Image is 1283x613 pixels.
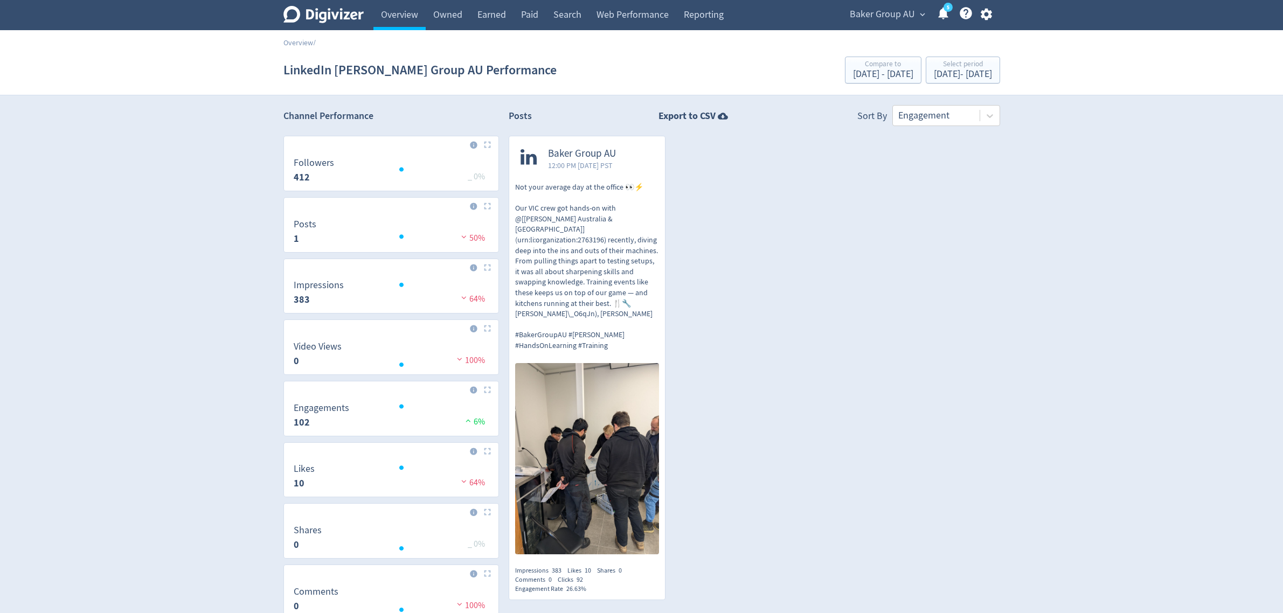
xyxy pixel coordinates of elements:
[658,109,716,123] strong: Export to CSV
[946,4,949,11] text: 5
[468,171,485,182] span: _ 0%
[918,10,927,19] span: expand_more
[294,218,316,231] dt: Posts
[552,566,561,575] span: 383
[515,575,558,584] div: Comments
[288,464,494,492] svg: Likes 10
[853,69,913,79] div: [DATE] - [DATE]
[619,566,622,575] span: 0
[515,363,660,555] img: https://media.cf.digivizer.com/images/linkedin-137139445-urn:li:ugcPost:7371029664720408576-1789e...
[926,57,1000,83] button: Select period[DATE]- [DATE]
[294,600,299,612] strong: 0
[463,416,474,424] img: positive-performance.svg
[459,233,485,243] span: 50%
[585,566,591,575] span: 10
[850,6,915,23] span: Baker Group AU
[934,69,992,79] div: [DATE] - [DATE]
[459,477,485,488] span: 64%
[515,566,567,575] div: Impressions
[283,109,499,123] h2: Channel Performance
[294,586,338,598] dt: Comments
[288,280,494,309] svg: Impressions 383
[454,355,485,366] span: 100%
[288,403,494,431] svg: Engagements 102
[294,477,304,490] strong: 10
[484,448,491,455] img: Placeholder
[548,160,616,171] span: 12:00 PM [DATE] PST
[313,38,316,47] span: /
[944,3,953,12] a: 5
[484,203,491,210] img: Placeholder
[459,477,469,485] img: negative-performance.svg
[454,600,465,608] img: negative-performance.svg
[459,294,485,304] span: 64%
[597,566,628,575] div: Shares
[294,157,334,169] dt: Followers
[548,148,616,160] span: Baker Group AU
[294,402,349,414] dt: Engagements
[468,539,485,549] span: _ 0%
[549,575,552,584] span: 0
[509,136,665,558] a: Baker Group AU12:00 PM [DATE] PSTNot your average day at the office 👀⚡️ Our VIC crew got hands-on...
[459,233,469,241] img: negative-performance.svg
[484,508,491,516] img: Placeholder
[283,53,557,87] h1: LinkedIn [PERSON_NAME] Group AU Performance
[484,264,491,271] img: Placeholder
[934,60,992,69] div: Select period
[509,109,532,126] h2: Posts
[515,584,592,594] div: Engagement Rate
[294,293,310,306] strong: 383
[294,232,299,245] strong: 1
[294,463,315,475] dt: Likes
[567,566,597,575] div: Likes
[857,109,887,126] div: Sort By
[294,340,342,353] dt: Video Views
[288,219,494,248] svg: Posts 1
[294,416,310,429] strong: 102
[283,38,313,47] a: Overview
[846,6,928,23] button: Baker Group AU
[577,575,583,584] span: 92
[454,355,465,363] img: negative-performance.svg
[463,416,485,427] span: 6%
[484,386,491,393] img: Placeholder
[294,524,322,537] dt: Shares
[459,294,469,302] img: negative-performance.svg
[288,525,494,554] svg: Shares 0
[566,584,586,593] span: 26.63%
[294,538,299,551] strong: 0
[294,171,310,184] strong: 412
[454,600,485,611] span: 100%
[515,182,660,351] p: Not your average day at the office 👀⚡️ Our VIC crew got hands-on with @[[PERSON_NAME] Australia &...
[845,57,921,83] button: Compare to[DATE] - [DATE]
[484,141,491,148] img: Placeholder
[294,354,299,367] strong: 0
[288,158,494,186] svg: Followers 412
[853,60,913,69] div: Compare to
[558,575,589,584] div: Clicks
[484,570,491,577] img: Placeholder
[294,279,344,291] dt: Impressions
[484,325,491,332] img: Placeholder
[288,342,494,370] svg: Video Views 0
